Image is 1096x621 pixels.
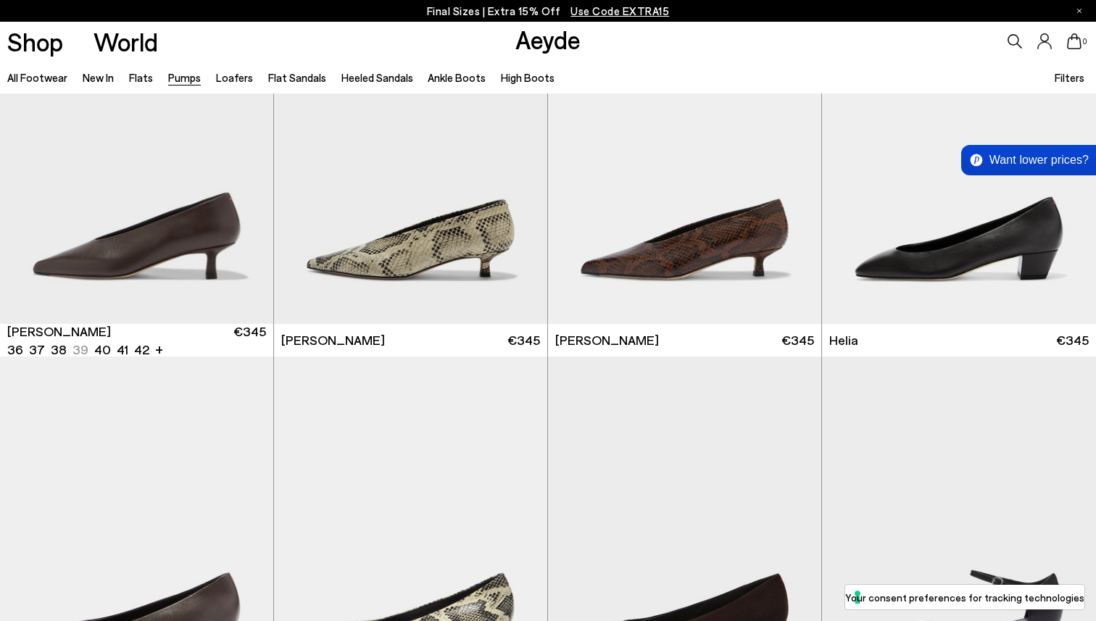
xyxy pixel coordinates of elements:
[555,331,659,349] span: [PERSON_NAME]
[94,29,158,54] a: World
[29,341,45,359] li: 37
[427,2,670,20] p: Final Sizes | Extra 15% Off
[51,341,67,359] li: 38
[845,585,1084,609] button: Your consent preferences for tracking technologies
[7,322,111,341] span: [PERSON_NAME]
[822,324,1096,357] a: Helia €345
[507,331,540,349] span: €345
[7,341,23,359] li: 36
[501,71,555,84] a: High Boots
[845,590,1084,605] label: Your consent preferences for tracking technologies
[7,29,63,54] a: Shop
[515,24,581,54] a: Aeyde
[1056,331,1089,349] span: €345
[129,71,153,84] a: Flats
[1067,33,1082,49] a: 0
[94,341,111,359] li: 40
[274,324,547,357] a: [PERSON_NAME] €345
[168,71,201,84] a: Pumps
[7,341,145,359] ul: variant
[428,71,486,84] a: Ankle Boots
[7,71,67,84] a: All Footwear
[341,71,413,84] a: Heeled Sandals
[268,71,326,84] a: Flat Sandals
[134,341,149,359] li: 42
[781,331,814,349] span: €345
[155,339,163,359] li: +
[117,341,128,359] li: 41
[281,331,385,349] span: [PERSON_NAME]
[548,324,821,357] a: [PERSON_NAME] €345
[1082,38,1089,46] span: 0
[83,71,114,84] a: New In
[1055,71,1084,84] span: Filters
[829,331,858,349] span: Helia
[216,71,253,84] a: Loafers
[233,322,266,359] span: €345
[570,4,669,17] span: Navigate to /collections/ss25-final-sizes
